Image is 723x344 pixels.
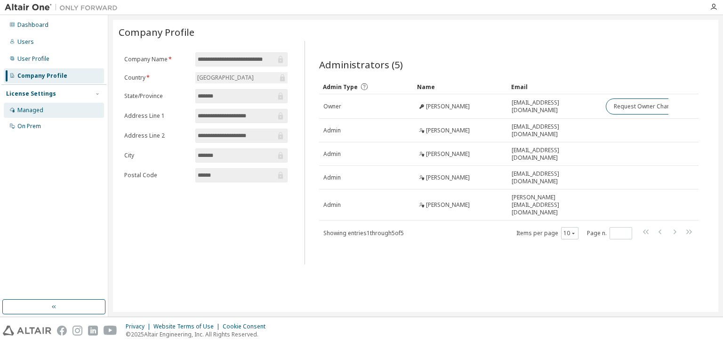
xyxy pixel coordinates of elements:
[323,201,341,209] span: Admin
[126,323,153,330] div: Privacy
[124,132,190,139] label: Address Line 2
[323,229,404,237] span: Showing entries 1 through 5 of 5
[17,72,67,80] div: Company Profile
[319,58,403,71] span: Administrators (5)
[516,227,578,239] span: Items per page
[3,326,51,336] img: altair_logo.svg
[426,127,470,134] span: [PERSON_NAME]
[17,21,48,29] div: Dashboard
[512,99,597,114] span: [EMAIL_ADDRESS][DOMAIN_NAME]
[512,170,597,185] span: [EMAIL_ADDRESS][DOMAIN_NAME]
[57,326,67,336] img: facebook.svg
[511,79,598,94] div: Email
[563,229,576,237] button: 10
[126,330,271,338] p: © 2025 Altair Engineering, Inc. All Rights Reserved.
[124,92,190,100] label: State/Province
[323,83,358,91] span: Admin Type
[196,73,255,83] div: [GEOGRAPHIC_DATA]
[124,152,190,159] label: City
[88,326,98,336] img: linkedin.svg
[17,38,34,46] div: Users
[426,174,470,181] span: [PERSON_NAME]
[104,326,117,336] img: youtube.svg
[323,150,341,158] span: Admin
[323,127,341,134] span: Admin
[426,103,470,110] span: [PERSON_NAME]
[124,112,190,120] label: Address Line 1
[512,194,597,216] span: [PERSON_NAME][EMAIL_ADDRESS][DOMAIN_NAME]
[587,227,632,239] span: Page n.
[223,323,271,330] div: Cookie Consent
[426,201,470,209] span: [PERSON_NAME]
[119,25,194,39] span: Company Profile
[426,150,470,158] span: [PERSON_NAME]
[195,72,288,83] div: [GEOGRAPHIC_DATA]
[512,123,597,138] span: [EMAIL_ADDRESS][DOMAIN_NAME]
[72,326,82,336] img: instagram.svg
[124,172,190,179] label: Postal Code
[124,74,190,82] label: Country
[606,98,685,115] button: Request Owner Change
[417,79,504,94] div: Name
[323,103,341,110] span: Owner
[17,106,43,114] div: Managed
[512,147,597,162] span: [EMAIL_ADDRESS][DOMAIN_NAME]
[124,56,190,63] label: Company Name
[17,123,41,130] div: On Prem
[5,3,122,12] img: Altair One
[17,55,49,63] div: User Profile
[153,323,223,330] div: Website Terms of Use
[6,90,56,98] div: License Settings
[323,174,341,181] span: Admin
